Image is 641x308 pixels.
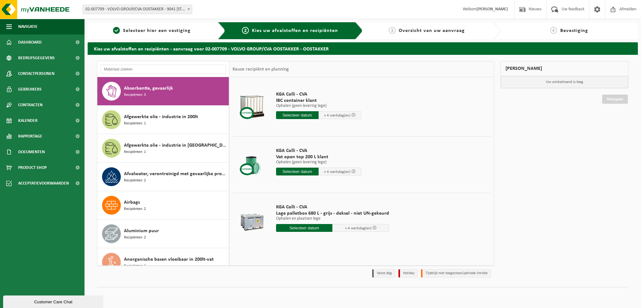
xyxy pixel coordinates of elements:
span: IBC container klant [276,97,361,104]
span: 1 [113,27,120,34]
span: Recipiënten: 2 [124,206,146,212]
a: Doorgaan [602,95,628,104]
span: Dashboard [18,34,42,50]
span: Recipiënten: 3 [124,92,146,98]
button: Aluminium puur Recipiënten: 2 [97,220,229,248]
iframe: chat widget [3,294,105,308]
span: Gebruikers [18,81,42,97]
button: Airbags Recipiënten: 2 [97,191,229,220]
span: 4 [550,27,557,34]
span: Afvalwater, verontreinigd met gevaarlijke producten [124,170,227,178]
span: Navigatie [18,19,38,34]
span: Kalender [18,113,38,128]
p: Ophalen en plaatsen lege [276,217,389,221]
h2: Kies uw afvalstoffen en recipiënten - aanvraag voor 02-007709 - VOLVO GROUP/CVA OOSTAKKER - OOSTA... [88,42,638,55]
span: + 4 werkdag(en) [324,170,351,174]
span: KGA Colli - CVA [276,148,361,154]
span: Acceptatievoorwaarden [18,175,69,191]
input: Selecteer datum [276,111,319,119]
li: Holiday [398,269,418,278]
button: Anorganische basen vloeibaar in 200lt-vat Recipiënten: 1 [97,248,229,277]
span: Afgewerkte olie - industrie in [GEOGRAPHIC_DATA] [124,142,227,149]
input: Materiaal zoeken [100,65,226,74]
span: Recipiënten: 1 [124,263,146,269]
span: Contracten [18,97,43,113]
span: 02-007709 - VOLVO GROUP/CVA OOSTAKKER - 9041 OOSTAKKER, SMALLEHEERWEG 31 [83,5,192,14]
span: Product Shop [18,160,47,175]
span: KGA Colli - CVA [276,91,361,97]
strong: [PERSON_NAME] [477,7,508,12]
span: KGA Colli - CVA [276,204,389,210]
span: Recipiënten: 2 [124,178,146,184]
button: Absorbentia, gevaarlijk Recipiënten: 3 [97,77,229,106]
span: 3 [389,27,396,34]
span: Recipiënten: 1 [124,121,146,127]
span: 2 [242,27,249,34]
span: Kies uw afvalstoffen en recipiënten [252,28,338,33]
button: Afgewerkte olie - industrie in 200lt Recipiënten: 1 [97,106,229,134]
span: Overzicht van uw aanvraag [399,28,465,33]
span: Bedrijfsgegevens [18,50,55,66]
div: Keuze recipiënt en planning [229,61,292,77]
span: Documenten [18,144,45,160]
span: Recipiënten: 1 [124,149,146,155]
p: Ophalen (geen levering lege) [276,104,361,108]
span: Airbags [124,199,140,206]
span: Anorganische basen vloeibaar in 200lt-vat [124,256,214,263]
span: Lage palletbox 680 L - grijs - deksel - niet UN-gekeurd [276,210,389,217]
span: + 4 werkdag(en) [324,113,351,117]
span: Recipiënten: 2 [124,235,146,241]
p: Ophalen (geen levering lege) [276,160,361,164]
input: Selecteer datum [276,224,333,232]
span: Vat open top 200 L klant [276,154,361,160]
button: Afvalwater, verontreinigd met gevaarlijke producten Recipiënten: 2 [97,163,229,191]
p: Uw winkelmand is leeg [501,76,628,88]
span: Absorbentia, gevaarlijk [124,85,173,92]
a: 1Selecteer hier een vestiging [91,27,213,34]
div: [PERSON_NAME] [500,61,629,76]
span: Bevestiging [560,28,588,33]
span: Contactpersonen [18,66,54,81]
span: Rapportage [18,128,42,144]
button: Afgewerkte olie - industrie in [GEOGRAPHIC_DATA] Recipiënten: 1 [97,134,229,163]
li: Tijdelijk niet toegestaan/période limitée [421,269,491,278]
span: Aluminium puur [124,227,159,235]
input: Selecteer datum [276,168,319,175]
span: Afgewerkte olie - industrie in 200lt [124,113,198,121]
li: Vaste dag [372,269,395,278]
span: Selecteer hier een vestiging [123,28,191,33]
span: + 4 werkdag(en) [345,226,372,230]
